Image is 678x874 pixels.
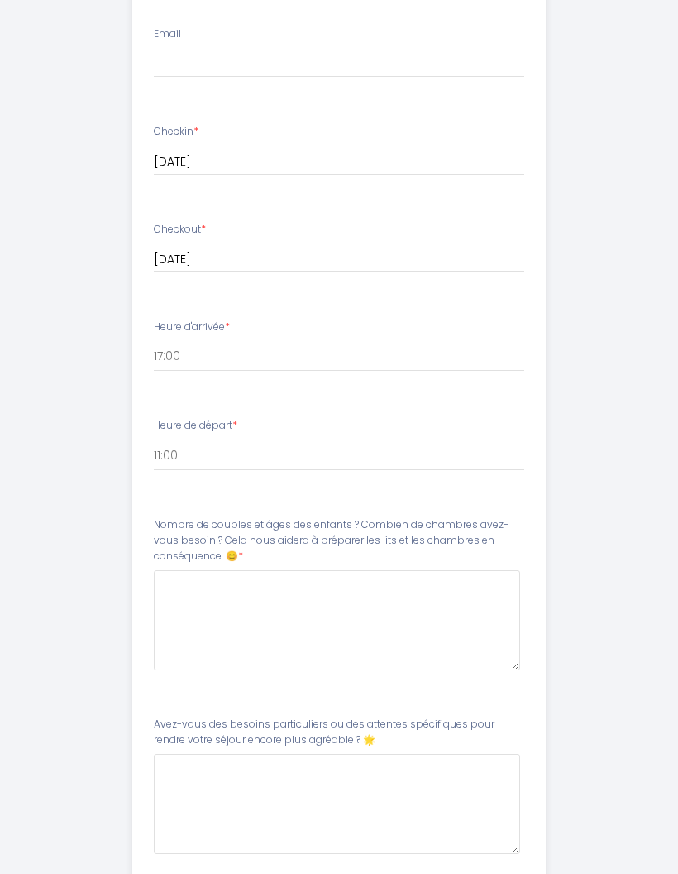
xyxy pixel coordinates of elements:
[154,517,524,564] label: Nombre de couples et âges des enfants ? Combien de chambres avez-vous besoin ? Cela nous aidera à...
[154,418,237,434] label: Heure de départ
[154,319,230,335] label: Heure d'arrivée
[154,717,524,748] label: Avez-vous des besoins particuliers ou des attentes spécifiques pour rendre votre séjour encore pl...
[154,124,198,140] label: Checkin
[154,26,181,42] label: Email
[154,222,206,238] label: Checkout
